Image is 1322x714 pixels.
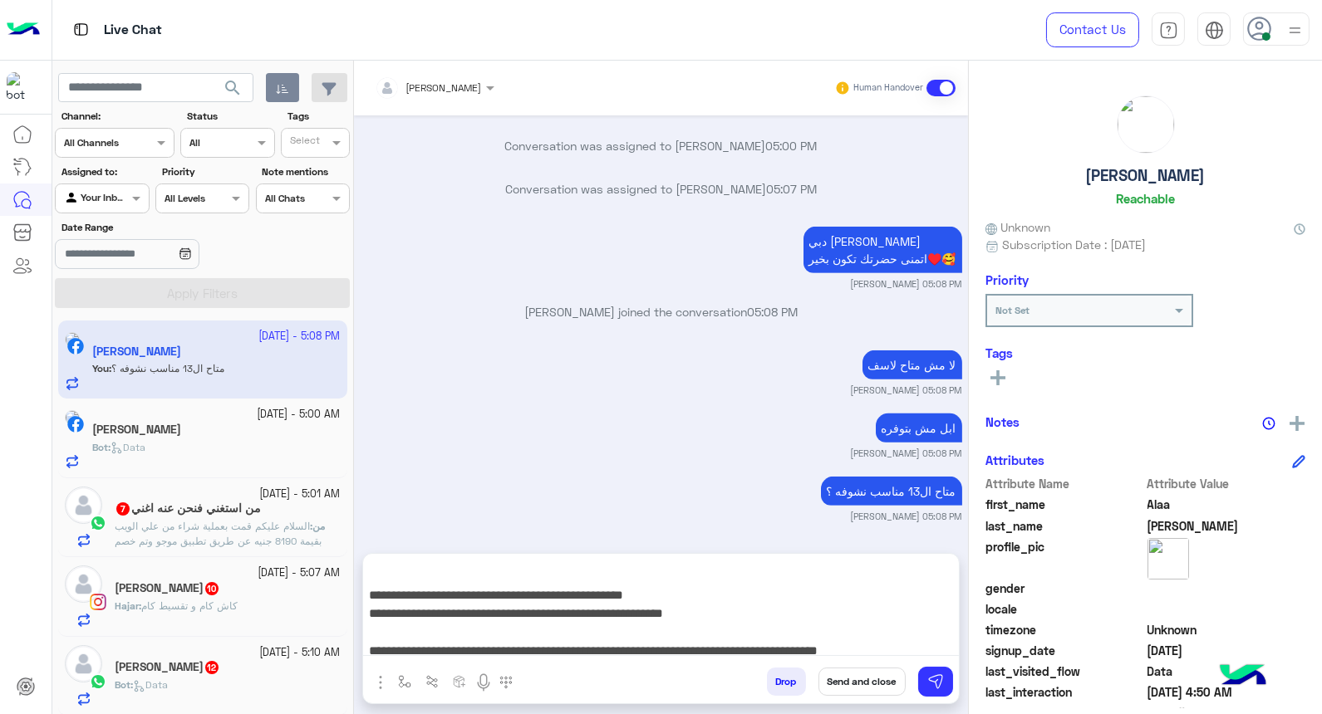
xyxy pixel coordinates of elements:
h6: Notes [985,414,1020,429]
img: defaultAdmin.png [65,645,102,682]
span: Alaa [1148,496,1306,513]
span: Hajar [115,599,139,612]
label: Tags [287,109,348,124]
img: send voice note [474,672,494,692]
h5: [PERSON_NAME] [1086,166,1206,185]
h5: Mahmoud Youniss [115,660,220,674]
span: 2025-10-11T01:48:52.732Z [1148,642,1306,659]
img: picture [65,410,80,425]
p: 11/10/2025, 5:08 PM [804,227,962,273]
img: Instagram [90,594,106,610]
img: defaultAdmin.png [65,487,102,524]
span: Subscription Date : [DATE] [1002,236,1146,253]
span: السلام عليكم قمت بعملية شراء من علي الويب بقيمة 8190 جنيه عن طريق تطبيق موجو وتم خصم المبلغ لكن م... [115,520,322,562]
p: Conversation was assigned to [PERSON_NAME] [361,137,962,154]
span: last_visited_flow [985,663,1144,680]
img: make a call [499,676,513,689]
span: Unknown [1148,621,1306,638]
span: Data [133,678,168,691]
span: locale [985,600,1144,618]
label: Date Range [61,220,248,235]
span: gender [985,580,1144,597]
img: send attachment [371,672,391,692]
img: notes [1262,417,1275,430]
small: [PERSON_NAME] 05:08 PM [851,510,962,523]
img: picture [1148,538,1189,580]
b: : [115,599,141,612]
b: : [92,441,111,453]
button: Trigger scenario [419,668,446,695]
label: Priority [162,164,248,179]
span: last_name [985,517,1144,535]
span: Data [1148,663,1306,680]
img: add [1290,416,1305,431]
span: 05:08 PM [747,305,798,319]
button: select flow [391,668,419,695]
a: tab [1152,12,1185,47]
h6: Reachable [1116,191,1175,206]
span: 05:07 PM [766,182,817,196]
img: picture [1118,96,1174,153]
p: [PERSON_NAME] joined the conversation [361,303,962,320]
h5: Hajar Mohamed Elaskry [115,581,220,595]
span: 7 [116,502,130,516]
img: select flow [398,675,411,688]
span: signup_date [985,642,1144,659]
small: [DATE] - 5:10 AM [260,645,341,661]
small: [DATE] - 5:00 AM [258,407,341,423]
img: defaultAdmin.png [65,565,102,603]
span: Bot [92,441,108,453]
span: Bot [115,678,130,691]
small: [DATE] - 5:07 AM [258,565,341,581]
img: WhatsApp [90,515,106,531]
img: tab [1159,21,1178,40]
button: create order [446,668,474,695]
b: : [310,520,325,532]
h6: Priority [985,272,1029,287]
label: Note mentions [262,164,347,179]
small: [PERSON_NAME] 05:08 PM [851,384,962,397]
span: Data [111,441,145,453]
small: [PERSON_NAME] 05:08 PM [851,447,962,460]
h6: Attributes [985,452,1044,467]
a: Contact Us [1046,12,1139,47]
img: Trigger scenario [425,675,439,688]
button: search [213,73,253,109]
img: create order [453,675,466,688]
label: Channel: [61,109,173,124]
div: Select [287,133,320,152]
span: timezone [985,621,1144,638]
span: Mohamed [1148,517,1306,535]
span: Unknown [985,218,1050,236]
p: 11/10/2025, 5:08 PM [862,350,962,379]
img: profile [1285,20,1305,41]
img: Logo [7,12,40,47]
img: 1403182699927242 [7,72,37,102]
small: Human Handover [853,81,923,95]
p: Live Chat [104,19,162,42]
h5: Mahmoud Tawfiek [92,423,181,437]
span: search [223,78,243,98]
small: [PERSON_NAME] 05:08 PM [851,277,962,291]
span: 2025-10-11T01:50:30.553Z [1148,683,1306,701]
small: [DATE] - 5:01 AM [260,487,341,502]
img: send message [927,673,944,690]
label: Assigned to: [61,164,147,179]
b: : [115,678,133,691]
button: Send and close [818,668,906,696]
span: 05:00 PM [766,139,818,153]
span: كاش كام و تقسيط كام [141,599,238,612]
span: [PERSON_NAME] [406,81,482,94]
span: Attribute Value [1148,475,1306,492]
span: profile_pic [985,538,1144,576]
b: Not Set [995,304,1030,316]
label: Status [187,109,273,124]
span: first_name [985,496,1144,513]
p: Conversation was assigned to [PERSON_NAME] [361,180,962,198]
span: من [312,520,325,532]
p: 11/10/2025, 5:08 PM [821,477,962,506]
button: Drop [767,668,806,696]
span: last_interaction [985,683,1144,701]
span: null [1148,600,1306,618]
h5: من استغني فنحن عنه اغني [115,501,261,516]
